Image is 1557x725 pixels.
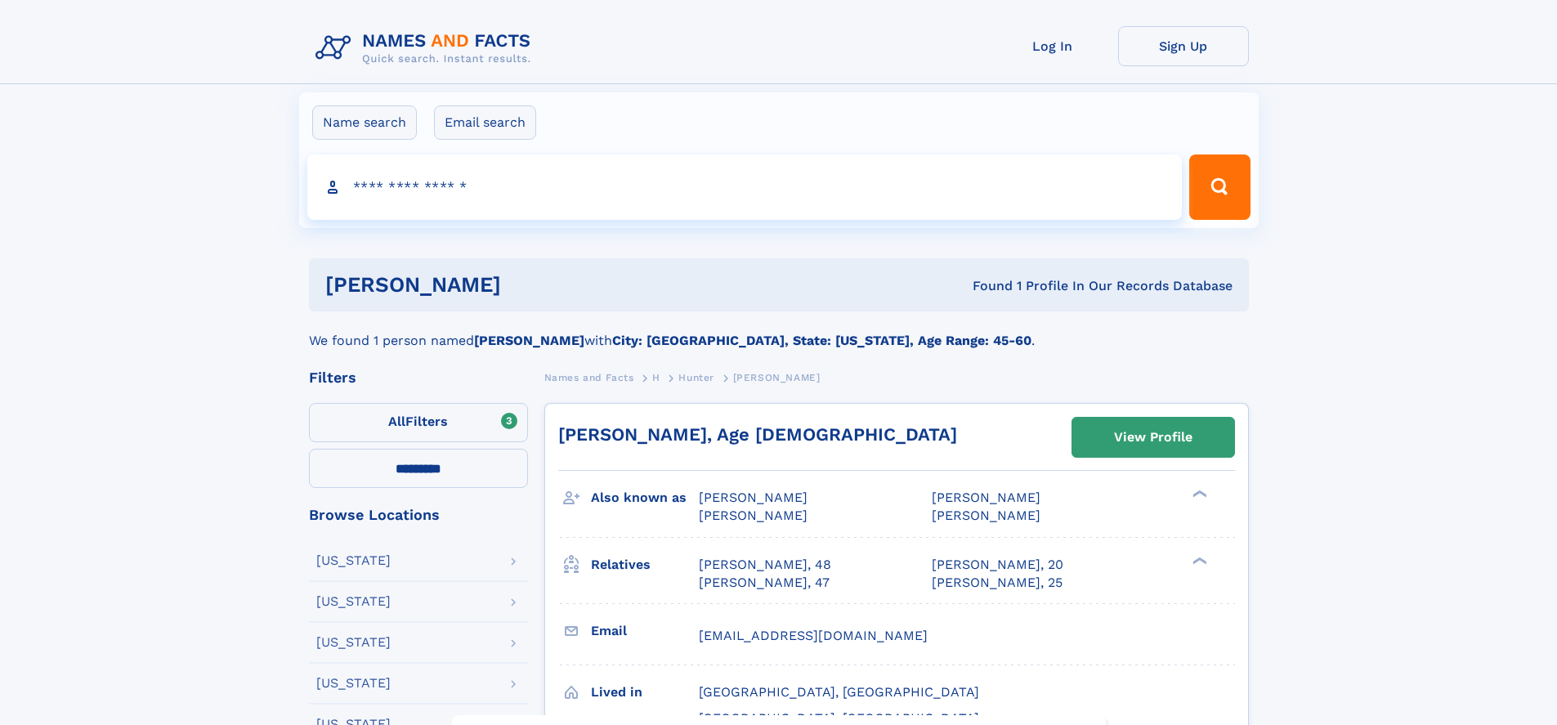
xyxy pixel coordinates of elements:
[678,372,714,383] span: Hunter
[316,677,391,690] div: [US_STATE]
[1188,555,1208,566] div: ❯
[309,370,528,385] div: Filters
[544,367,634,387] a: Names and Facts
[309,403,528,442] label: Filters
[388,414,405,429] span: All
[309,26,544,70] img: Logo Names and Facts
[699,508,808,523] span: [PERSON_NAME]
[1189,154,1250,220] button: Search Button
[325,275,737,295] h1: [PERSON_NAME]
[316,595,391,608] div: [US_STATE]
[1072,418,1234,457] a: View Profile
[678,367,714,387] a: Hunter
[932,508,1040,523] span: [PERSON_NAME]
[652,372,660,383] span: H
[591,617,699,645] h3: Email
[699,574,830,592] a: [PERSON_NAME], 47
[932,490,1040,505] span: [PERSON_NAME]
[652,367,660,387] a: H
[558,424,957,445] a: [PERSON_NAME], Age [DEMOGRAPHIC_DATA]
[1188,489,1208,499] div: ❯
[699,684,979,700] span: [GEOGRAPHIC_DATA], [GEOGRAPHIC_DATA]
[987,26,1118,66] a: Log In
[316,554,391,567] div: [US_STATE]
[591,551,699,579] h3: Relatives
[316,636,391,649] div: [US_STATE]
[312,105,417,140] label: Name search
[699,628,928,643] span: [EMAIL_ADDRESS][DOMAIN_NAME]
[736,277,1233,295] div: Found 1 Profile In Our Records Database
[309,508,528,522] div: Browse Locations
[733,372,821,383] span: [PERSON_NAME]
[307,154,1183,220] input: search input
[309,311,1249,351] div: We found 1 person named with .
[434,105,536,140] label: Email search
[699,490,808,505] span: [PERSON_NAME]
[1114,418,1192,456] div: View Profile
[591,484,699,512] h3: Also known as
[474,333,584,348] b: [PERSON_NAME]
[699,556,831,574] a: [PERSON_NAME], 48
[612,333,1031,348] b: City: [GEOGRAPHIC_DATA], State: [US_STATE], Age Range: 45-60
[1118,26,1249,66] a: Sign Up
[932,556,1063,574] a: [PERSON_NAME], 20
[591,678,699,706] h3: Lived in
[932,574,1063,592] a: [PERSON_NAME], 25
